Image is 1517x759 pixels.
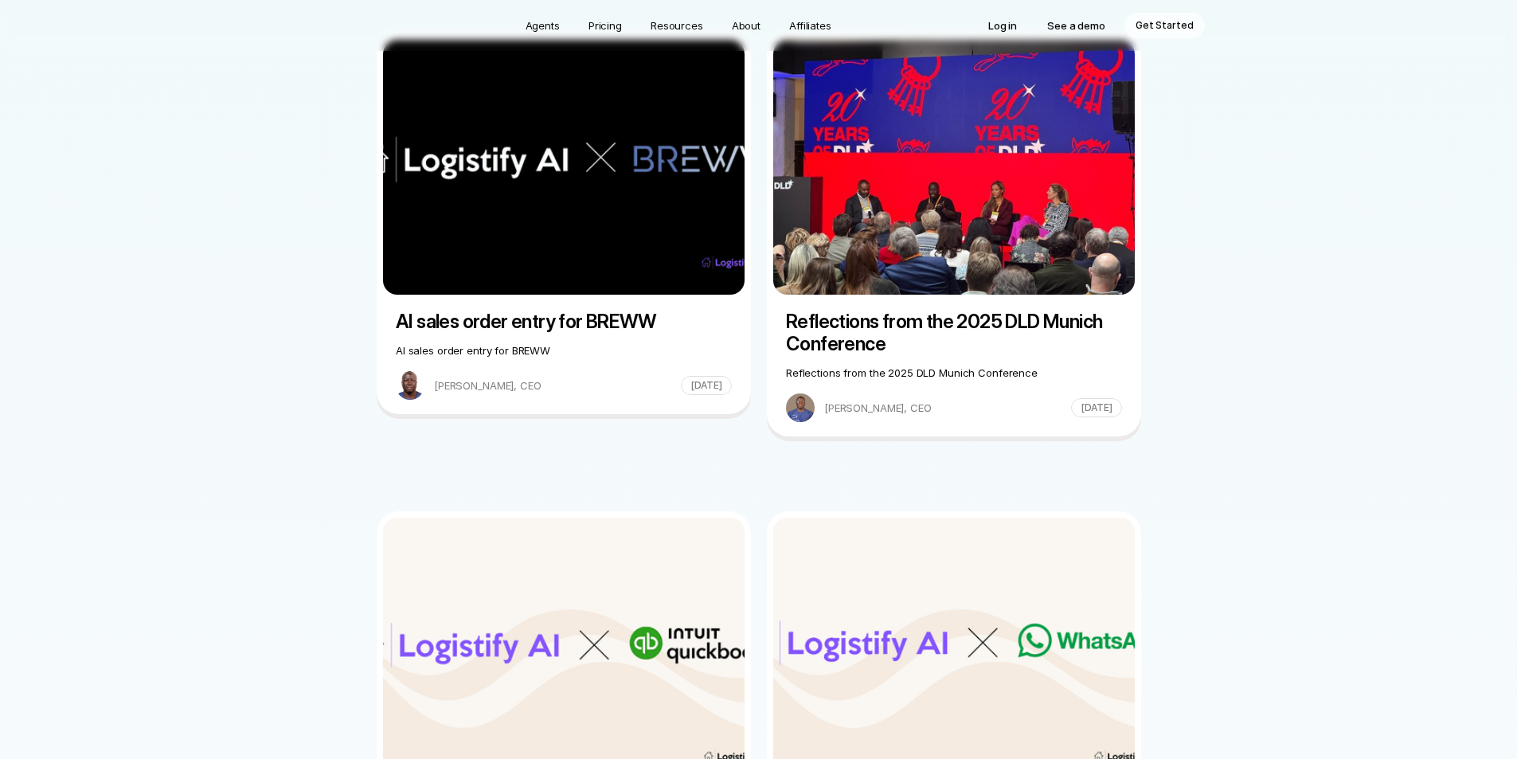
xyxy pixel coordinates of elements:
p: Affiliates [789,18,831,33]
img: Daniel Emaasit, CEO [786,393,815,422]
p: See a demo [1047,18,1105,33]
p: [DATE] [1080,400,1112,416]
a: AI sales order entry for BREWWAI sales order entry for BREWWDaniel Emaasit, CEO[PERSON_NAME], CEO... [377,33,751,419]
p: Get Started [1136,18,1194,33]
h5: AI sales order entry for BREWW [396,311,732,333]
a: Pricing [579,13,631,38]
p: Log in [988,18,1017,33]
a: Affiliates [780,13,841,38]
p: [PERSON_NAME], CEO [824,400,1065,416]
h5: Reflections from the 2025 DLD Munich Conference [786,311,1122,355]
a: Log in [977,13,1028,38]
p: [PERSON_NAME], CEO [434,378,674,393]
p: About [732,18,760,33]
p: [DATE] [690,378,721,393]
p: AI sales order entry for BREWW [396,342,732,358]
p: Reflections from the 2025 DLD Munich Conference [786,365,1122,381]
a: Agents [516,13,569,38]
a: Get Started [1124,13,1205,38]
p: Resources [651,18,703,33]
a: Resources [641,13,713,38]
img: Daniel Emaasit, CEO [396,371,424,400]
a: Reflections from the 2025 DLD Munich ConferenceReflections from the 2025 DLD Munich ConferenceDan... [767,33,1141,441]
a: See a demo [1036,13,1116,38]
a: About [722,13,770,38]
p: Pricing [588,18,622,33]
p: Agents [526,18,560,33]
